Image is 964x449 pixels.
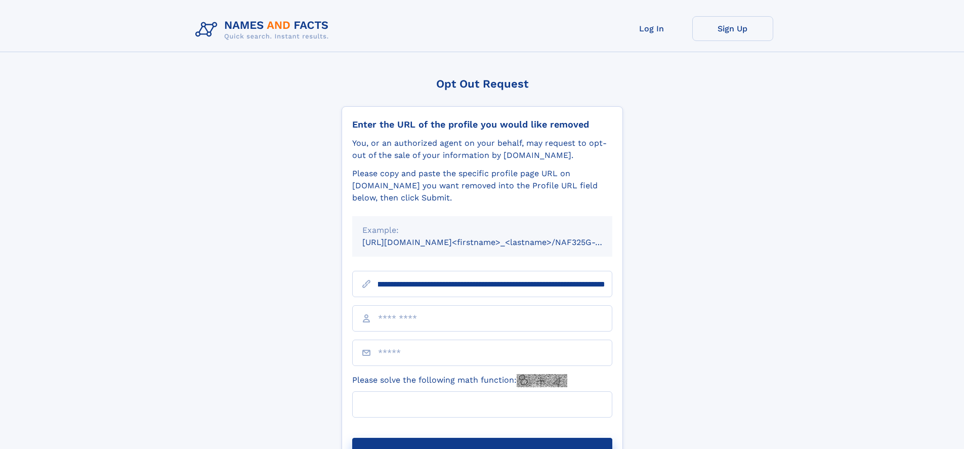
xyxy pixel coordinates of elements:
[692,16,773,41] a: Sign Up
[352,168,612,204] div: Please copy and paste the specific profile page URL on [DOMAIN_NAME] you want removed into the Pr...
[191,16,337,44] img: Logo Names and Facts
[342,77,623,90] div: Opt Out Request
[611,16,692,41] a: Log In
[362,237,632,247] small: [URL][DOMAIN_NAME]<firstname>_<lastname>/NAF325G-xxxxxxxx
[362,224,602,236] div: Example:
[352,137,612,161] div: You, or an authorized agent on your behalf, may request to opt-out of the sale of your informatio...
[352,374,567,387] label: Please solve the following math function:
[352,119,612,130] div: Enter the URL of the profile you would like removed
